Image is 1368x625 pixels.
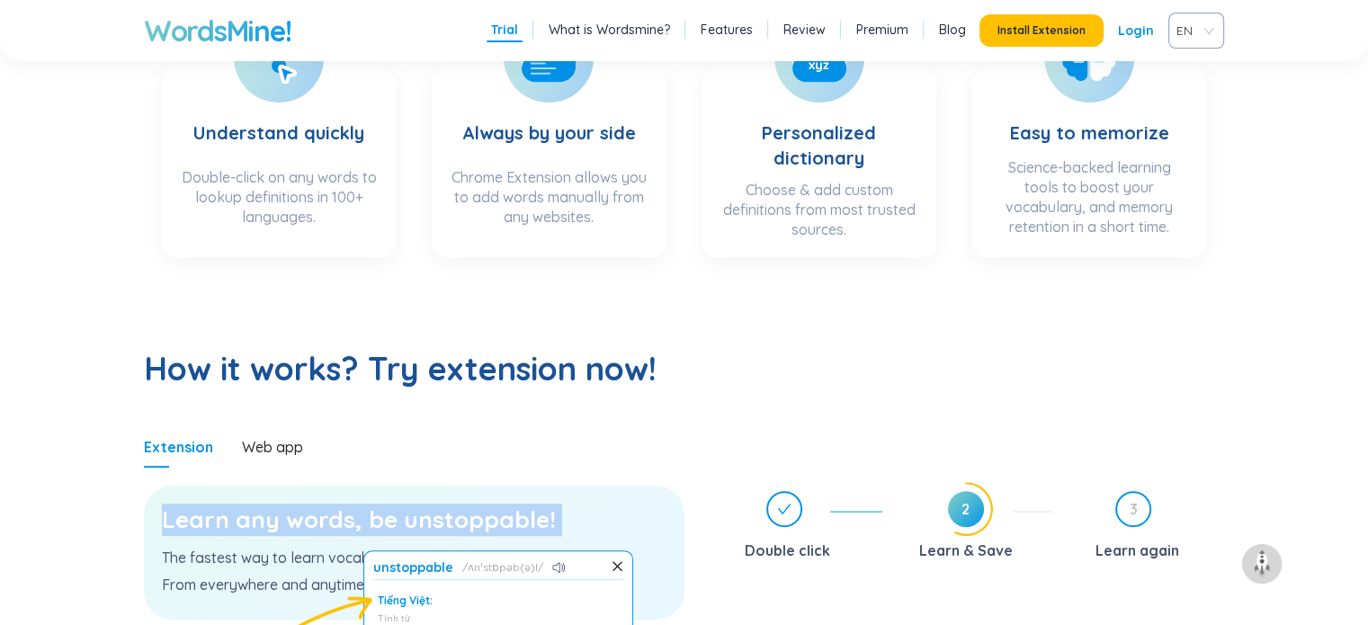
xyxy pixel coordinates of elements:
[979,14,1104,47] button: Install Extension
[144,437,213,457] div: Extension
[711,491,882,565] div: Double click
[162,548,666,567] p: The fastest way to learn vocabulary.
[1068,491,1224,565] div: 3Learn again
[856,21,908,39] a: Premium
[1176,17,1209,44] span: VIE
[162,504,666,536] h3: Learn any words, be unstoppable!
[1095,536,1178,565] div: Learn again
[948,491,984,527] span: 2
[720,180,918,239] div: Choose & add custom definitions from most trusted sources.
[783,21,826,39] a: Review
[990,157,1188,239] div: Science-backed learning tools to boost your vocabulary, and memory retention in a short time.
[193,85,364,158] h3: Understand quickly
[1117,493,1149,525] span: 3
[162,575,666,594] p: From everywhere and anytime.
[1247,549,1276,578] img: to top
[378,612,619,625] div: Tính từ
[720,85,918,171] h3: Personalized dictionary
[462,560,543,575] span: ʌnˈstɒpəb(ə)l
[144,347,1224,390] h2: How it works? Try extension now!
[745,536,830,565] div: Double click
[491,21,518,39] a: Trial
[378,594,619,608] div: Tiếng Việt:
[242,437,303,457] div: Web app
[144,13,291,49] a: WordsMine!
[450,167,648,239] div: Chrome Extension allows you to add words manually from any websites.
[701,21,753,39] a: Features
[897,491,1053,565] div: 2Learn & Save
[1009,85,1168,148] h3: Easy to memorize
[462,85,636,158] h3: Always by your side
[180,167,378,239] div: Double-click on any words to lookup definitions in 100+ languages.
[919,536,1013,565] div: Learn & Save
[1118,14,1154,47] a: Login
[373,560,453,575] h1: unstoppable
[939,21,966,39] a: Blog
[549,21,670,39] a: What is Wordsmine?
[777,502,791,516] span: check
[997,23,1086,38] span: Install Extension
